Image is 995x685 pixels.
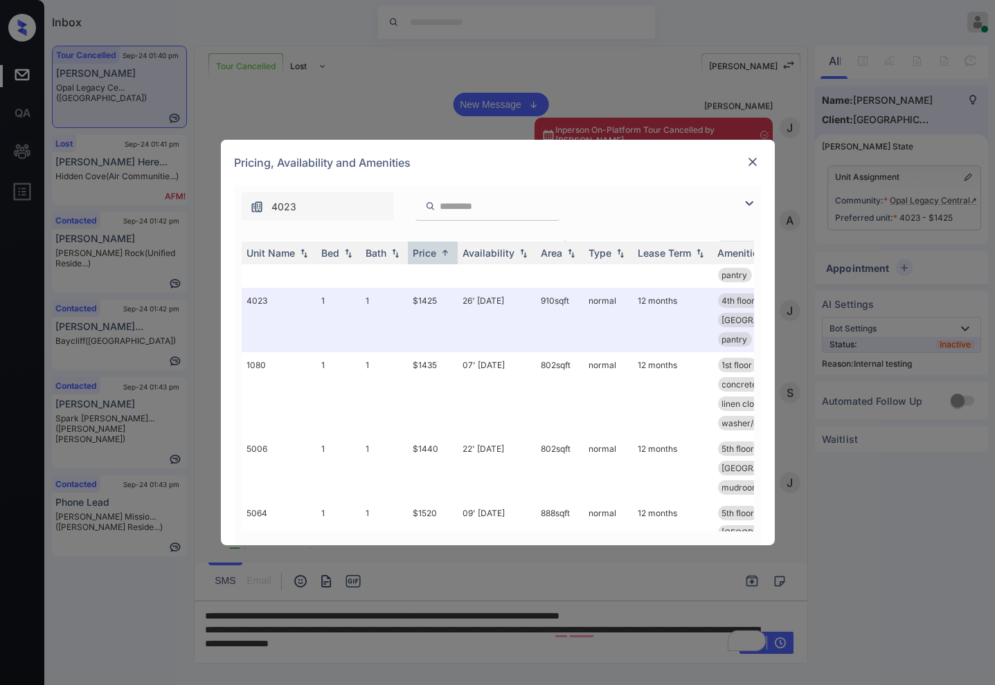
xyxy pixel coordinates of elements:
[722,508,755,518] span: 5th floor
[633,288,712,352] td: 12 months
[584,288,633,352] td: normal
[517,248,530,258] img: sorting
[297,248,311,258] img: sorting
[272,199,297,214] span: 4023
[722,482,760,493] span: mudroom
[242,352,316,436] td: 1080
[722,444,755,454] span: 5th floor
[589,247,612,259] div: Type
[408,352,458,436] td: $1435
[316,352,361,436] td: 1
[361,352,408,436] td: 1
[536,288,584,352] td: 910 sqft
[638,247,692,259] div: Lease Term
[316,500,361,584] td: 1
[693,248,707,258] img: sorting
[746,155,760,169] img: close
[463,247,515,259] div: Availability
[722,360,753,370] span: 1st floor
[361,288,408,352] td: 1
[242,500,316,584] td: 5064
[242,288,316,352] td: 4023
[408,288,458,352] td: $1425
[722,334,748,345] span: pantry
[341,248,355,258] img: sorting
[613,248,627,258] img: sorting
[722,270,748,280] span: pantry
[458,436,536,500] td: 22' [DATE]
[536,500,584,584] td: 888 sqft
[425,200,436,212] img: icon-zuma
[722,295,755,306] span: 4th floor
[718,247,764,259] div: Amenities
[722,527,807,538] span: [GEOGRAPHIC_DATA]
[722,379,786,390] span: concrete floori...
[388,248,402,258] img: sorting
[722,315,807,325] span: [GEOGRAPHIC_DATA]
[366,247,387,259] div: Bath
[438,248,452,258] img: sorting
[722,463,807,473] span: [GEOGRAPHIC_DATA]
[584,436,633,500] td: normal
[584,352,633,436] td: normal
[564,248,578,258] img: sorting
[633,500,712,584] td: 12 months
[221,140,775,185] div: Pricing, Availability and Amenities
[413,247,437,259] div: Price
[458,288,536,352] td: 26' [DATE]
[633,436,712,500] td: 12 months
[722,399,767,409] span: linen closet
[361,500,408,584] td: 1
[633,352,712,436] td: 12 months
[408,500,458,584] td: $1520
[250,200,264,214] img: icon-zuma
[322,247,340,259] div: Bed
[584,500,633,584] td: normal
[741,195,758,212] img: icon-zuma
[316,436,361,500] td: 1
[541,247,563,259] div: Area
[458,500,536,584] td: 09' [DATE]
[722,418,776,428] span: washer/dryer
[242,436,316,500] td: 5006
[536,436,584,500] td: 802 sqft
[408,436,458,500] td: $1440
[458,352,536,436] td: 07' [DATE]
[316,288,361,352] td: 1
[247,247,296,259] div: Unit Name
[536,352,584,436] td: 802 sqft
[361,436,408,500] td: 1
